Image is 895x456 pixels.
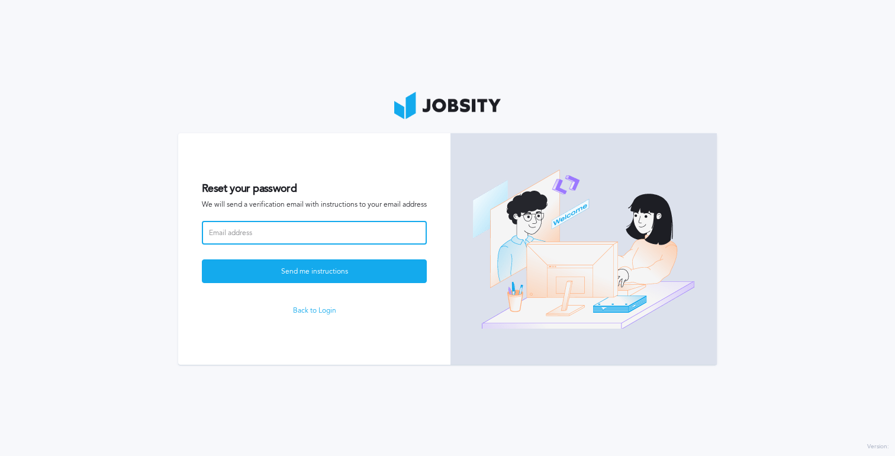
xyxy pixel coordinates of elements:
[202,260,426,284] div: Send me instructions
[202,201,427,209] span: We will send a verification email with instructions to your email address
[202,221,427,245] input: Email address
[202,307,427,315] a: Back to Login
[202,182,427,195] h2: Reset your password
[867,444,889,451] label: Version:
[202,259,427,283] button: Send me instructions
